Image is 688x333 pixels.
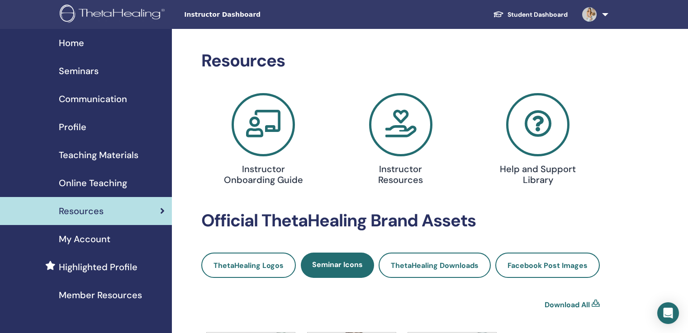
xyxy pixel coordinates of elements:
[495,253,600,278] a: Facebook Post Images
[312,260,363,269] span: Seminar Icons
[657,302,679,324] div: Open Intercom Messenger
[59,288,142,302] span: Member Resources
[493,164,582,185] h4: Help and Support Library
[391,261,479,270] span: ThetaHealing Downloads
[219,164,308,185] h4: Instructor Onboarding Guide
[201,211,600,231] h2: Official ThetaHealing Brand Assets
[337,93,464,189] a: Instructor Resources
[59,120,86,134] span: Profile
[356,164,445,185] h4: Instructor Resources
[59,92,127,106] span: Communication
[60,5,168,25] img: logo.png
[508,261,588,270] span: Facebook Post Images
[201,253,296,278] a: ThetaHealing Logos
[493,10,504,18] img: graduation-cap-white.svg
[59,36,84,50] span: Home
[184,10,320,19] span: Instructor Dashboard
[474,93,601,189] a: Help and Support Library
[59,232,110,246] span: My Account
[301,253,374,278] a: Seminar Icons
[59,260,138,274] span: Highlighted Profile
[201,51,600,71] h2: Resources
[486,6,575,23] a: Student Dashboard
[582,7,597,22] img: default.jpg
[379,253,491,278] a: ThetaHealing Downloads
[59,176,127,190] span: Online Teaching
[200,93,327,189] a: Instructor Onboarding Guide
[545,300,590,310] a: Download All
[59,148,138,162] span: Teaching Materials
[214,261,284,270] span: ThetaHealing Logos
[59,204,104,218] span: Resources
[59,64,99,78] span: Seminars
